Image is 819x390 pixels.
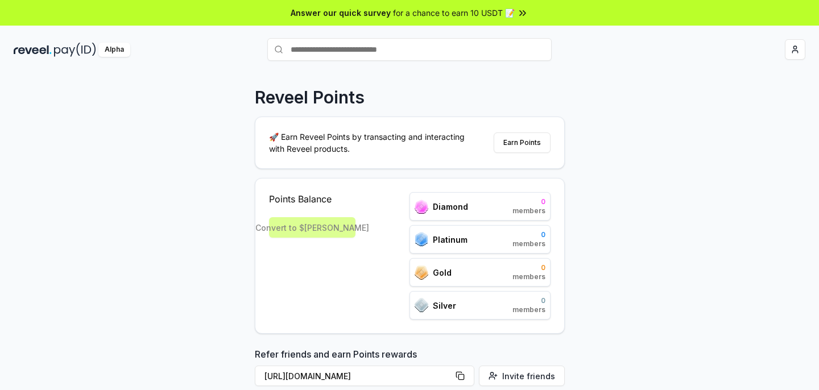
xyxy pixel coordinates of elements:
img: reveel_dark [14,43,52,57]
button: [URL][DOMAIN_NAME] [255,366,474,386]
span: Invite friends [502,370,555,382]
span: Gold [433,267,452,279]
span: Diamond [433,201,468,213]
span: members [512,239,545,248]
div: Alpha [98,43,130,57]
button: Earn Points [494,132,551,153]
p: Reveel Points [255,87,365,107]
span: Platinum [433,234,468,246]
span: members [512,305,545,314]
img: ranks_icon [415,232,428,247]
span: 0 [512,230,545,239]
p: 🚀 Earn Reveel Points by transacting and interacting with Reveel products. [269,131,474,155]
span: Silver [433,300,456,312]
img: ranks_icon [415,265,428,280]
img: ranks_icon [415,298,428,313]
img: ranks_icon [415,200,428,214]
span: Answer our quick survey [291,7,391,19]
span: 0 [512,197,545,206]
span: for a chance to earn 10 USDT 📝 [393,7,515,19]
span: members [512,206,545,215]
img: pay_id [54,43,96,57]
span: Points Balance [269,192,355,206]
span: members [512,272,545,281]
button: Invite friends [479,366,565,386]
span: 0 [512,263,545,272]
span: 0 [512,296,545,305]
